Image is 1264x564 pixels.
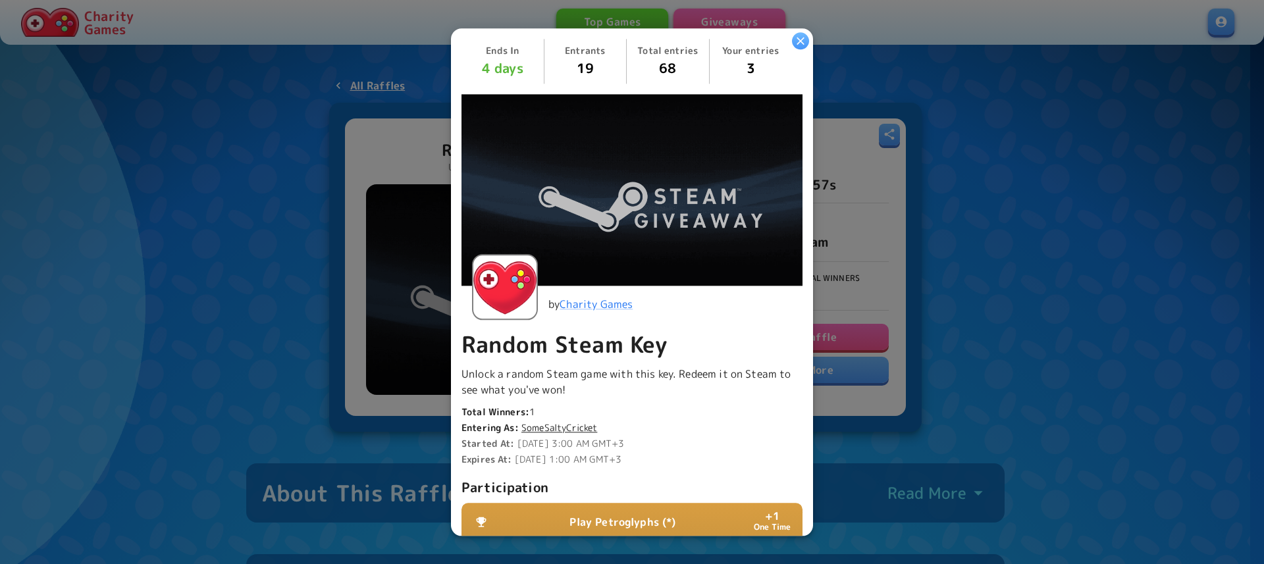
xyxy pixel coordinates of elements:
[754,521,791,534] p: One Time
[461,421,519,434] b: Entering As:
[569,514,675,530] p: Play Petroglyphs (*)
[521,421,597,434] a: SomeSaltyCricket
[461,503,803,541] button: Play Petroglyphs (*)+1One Time
[550,44,621,57] p: Entrants
[461,476,803,498] p: Participation
[461,437,803,450] p: [DATE] 3:00 AM GMT+3
[632,44,704,57] p: Total entries
[765,511,779,521] p: + 1
[577,59,594,77] span: 19
[461,453,803,466] p: [DATE] 1:00 AM GMT+3
[467,57,539,78] span: 4 days
[461,330,803,358] p: Random Steam Key
[747,59,755,77] span: 3
[548,296,633,312] p: by
[560,297,633,311] a: Charity Games
[461,453,512,465] b: Expires At:
[715,44,787,57] p: Your entries
[461,94,803,286] img: Random Steam Key
[461,367,791,397] span: Unlock a random Steam game with this key. Redeem it on Steam to see what you've won!
[473,255,537,319] img: Charity Games
[461,437,515,449] b: Started At:
[467,44,539,57] p: Ends In
[659,59,676,77] span: 68
[461,405,803,419] p: 1
[461,405,529,418] b: Total Winners:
